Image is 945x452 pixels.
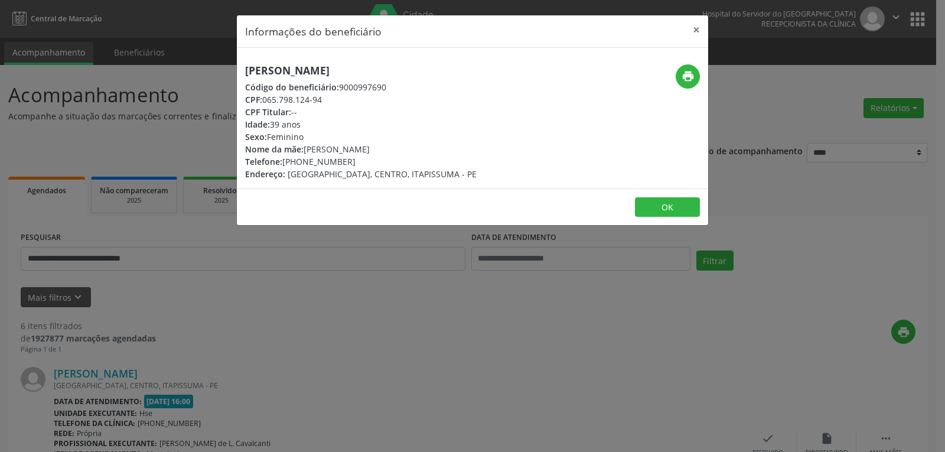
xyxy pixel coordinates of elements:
h5: Informações do beneficiário [245,24,382,39]
span: Endereço: [245,168,285,180]
i: print [682,70,695,83]
button: Close [685,15,708,44]
div: Feminino [245,131,477,143]
div: 9000997690 [245,81,477,93]
div: 065.798.124-94 [245,93,477,106]
button: print [676,64,700,89]
div: [PHONE_NUMBER] [245,155,477,168]
button: OK [635,197,700,217]
div: [PERSON_NAME] [245,143,477,155]
span: CPF: [245,94,262,105]
span: Idade: [245,119,270,130]
span: Nome da mãe: [245,144,304,155]
span: Código do beneficiário: [245,82,339,93]
span: [GEOGRAPHIC_DATA], CENTRO, ITAPISSUMA - PE [288,168,477,180]
h5: [PERSON_NAME] [245,64,477,77]
span: Sexo: [245,131,267,142]
span: CPF Titular: [245,106,291,118]
div: -- [245,106,477,118]
div: 39 anos [245,118,477,131]
span: Telefone: [245,156,282,167]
